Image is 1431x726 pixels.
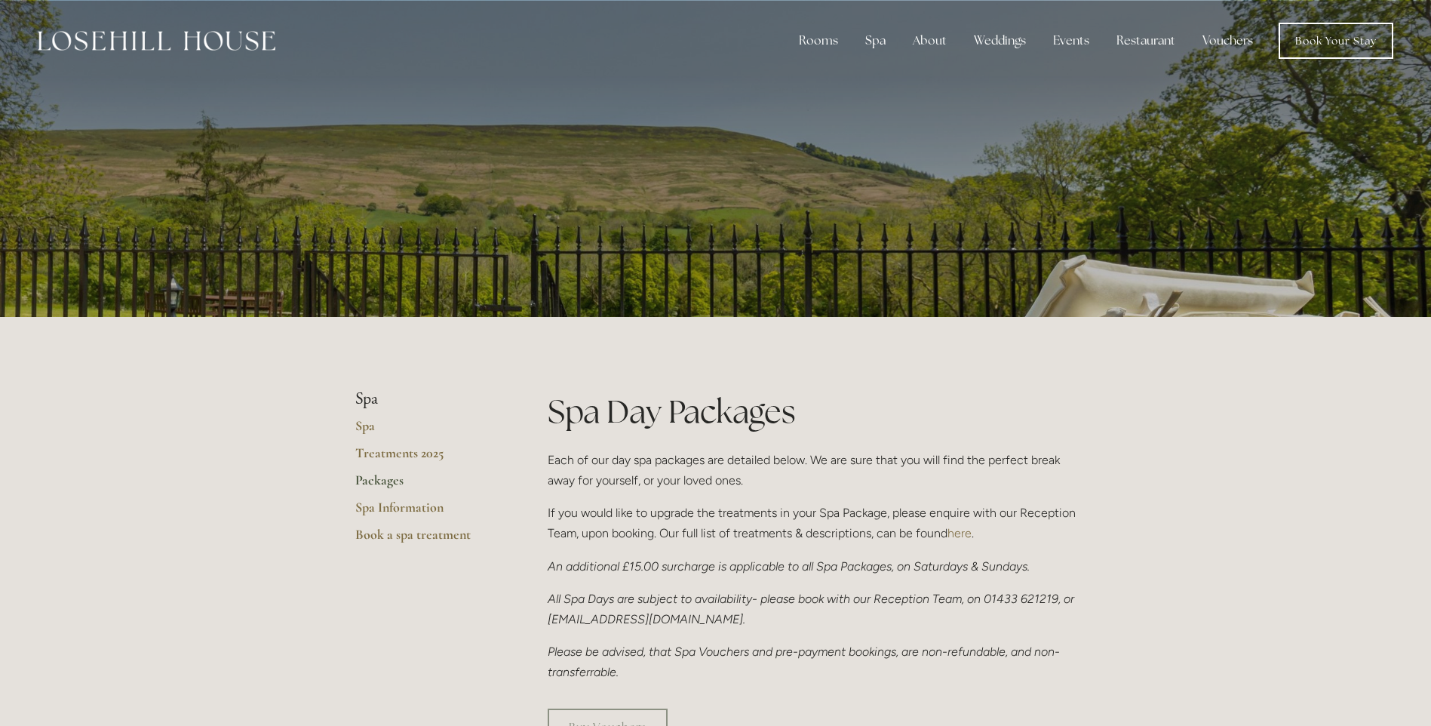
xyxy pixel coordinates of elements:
[962,26,1038,56] div: Weddings
[1190,26,1265,56] a: Vouchers
[1104,26,1187,56] div: Restaurant
[548,592,1077,626] em: All Spa Days are subject to availability- please book with our Reception Team, on 01433 621219, o...
[1279,23,1393,59] a: Book Your Stay
[355,526,499,553] a: Book a spa treatment
[355,389,499,409] li: Spa
[853,26,898,56] div: Spa
[548,644,1060,679] em: Please be advised, that Spa Vouchers and pre-payment bookings, are non-refundable, and non-transf...
[1041,26,1101,56] div: Events
[355,445,499,472] a: Treatments 2025
[787,26,850,56] div: Rooms
[355,417,499,445] a: Spa
[947,526,972,540] a: here
[548,450,1076,491] p: Each of our day spa packages are detailed below. We are sure that you will find the perfect break...
[548,503,1076,543] p: If you would like to upgrade the treatments in your Spa Package, please enquire with our Receptio...
[355,499,499,526] a: Spa Information
[38,31,275,51] img: Losehill House
[355,472,499,499] a: Packages
[548,389,1076,434] h1: Spa Day Packages
[901,26,959,56] div: About
[548,559,1030,574] em: An additional £15.00 surcharge is applicable to all Spa Packages, on Saturdays & Sundays.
